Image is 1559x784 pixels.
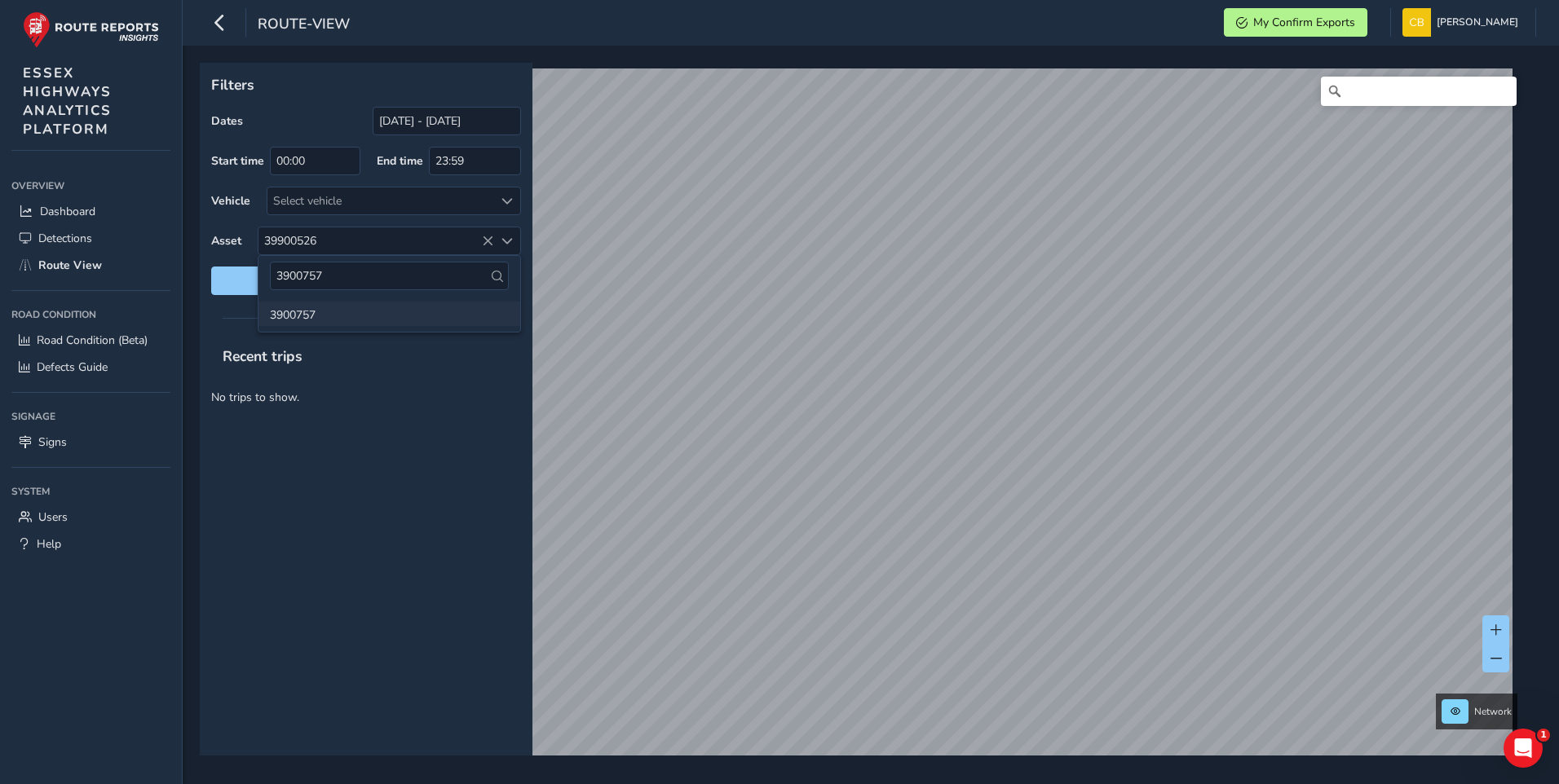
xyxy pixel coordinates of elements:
label: End time [377,153,423,169]
span: Users [38,509,68,525]
span: Recent trips [211,335,314,377]
input: Search [1321,77,1517,106]
canvas: Map [205,68,1513,774]
span: Signs [38,434,67,450]
label: Vehicle [211,193,250,209]
label: Start time [211,153,264,169]
div: Overview [11,174,170,198]
span: Help [37,536,61,552]
span: 1 [1537,729,1550,742]
label: Asset [211,233,241,249]
span: 39900526 [258,227,493,254]
iframe: Intercom live chat [1504,729,1543,768]
button: My Confirm Exports [1224,8,1367,37]
div: Select an asset code [493,227,520,254]
a: Signs [11,429,170,456]
span: Detections [38,231,92,246]
span: [PERSON_NAME] [1437,8,1518,37]
a: Road Condition (Beta) [11,327,170,354]
li: 3900757 [258,302,520,326]
span: My Confirm Exports [1253,15,1355,30]
img: diamond-layout [1402,8,1431,37]
span: Network [1474,705,1512,718]
span: route-view [258,14,350,37]
span: Road Condition (Beta) [37,333,148,348]
span: Reset filters [223,273,509,288]
img: rr logo [23,11,159,48]
div: System [11,479,170,504]
button: Reset filters [211,266,521,295]
div: Signage [11,404,170,429]
p: Filters [211,74,521,95]
a: Detections [11,225,170,252]
span: Dashboard [40,204,95,219]
a: Route View [11,252,170,279]
label: Dates [211,113,243,129]
div: Road Condition [11,302,170,327]
button: [PERSON_NAME] [1402,8,1524,37]
span: ESSEX HIGHWAYS ANALYTICS PLATFORM [23,64,112,139]
span: Route View [38,258,102,273]
span: Defects Guide [37,359,108,375]
a: Users [11,504,170,531]
p: No trips to show. [200,377,532,417]
a: Dashboard [11,198,170,225]
a: Help [11,531,170,557]
div: Select vehicle [267,187,493,214]
a: Defects Guide [11,354,170,381]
